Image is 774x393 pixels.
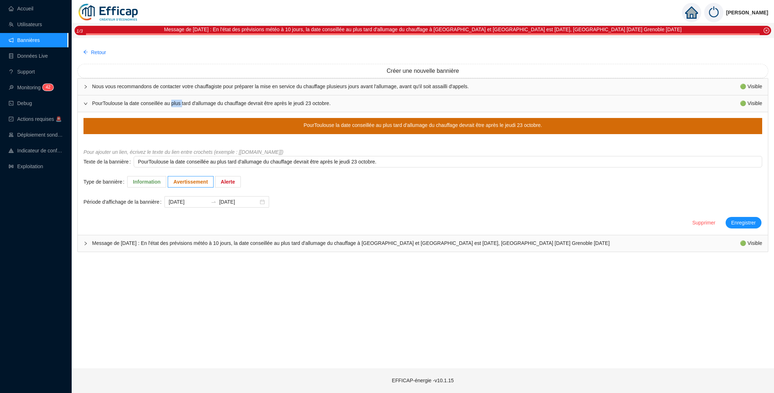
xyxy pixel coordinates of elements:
a: clusterDéploiement sondes [9,132,63,138]
span: check-square [9,117,14,122]
div: Message de [DATE] : En l'état des prévisions météo à 10 jours, la date conseillée au plus tard d'... [164,26,682,33]
a: databaseDonnées Live [9,53,48,59]
span: Nous vous recommandons de contacter votre chauffagiste pour préparer la mise en service du chauff... [92,83,740,90]
a: homeAccueil [9,6,33,11]
span: Actions requises 🚨 [17,116,62,122]
span: to [211,199,216,205]
button: Enregistrer [726,217,761,228]
sup: 42 [43,84,53,91]
span: expanded [83,101,88,106]
span: Information [133,179,161,185]
div: Nous vous recommandons de contacter votre chauffagiste pour préparer la mise en service du chauff... [78,79,768,95]
label: Texte de la bannière [83,156,134,167]
a: slidersExploitation [9,164,43,169]
span: collapsed [83,85,88,89]
img: power [704,3,723,22]
span: close-circle [764,28,769,33]
span: PourToulouse la date conseillée au plus tard d'allumage du chauffage devrait être après le jeudi ... [92,100,740,107]
span: Enregistrer [731,219,756,227]
button: Supprimer [687,217,721,228]
a: questionSupport [9,69,35,75]
div: PourToulouse la date conseillée au plus tard d'allumage du chauffage devrait être après le jeudi ... [304,122,542,129]
span: collapsed [83,241,88,246]
span: 4 [46,85,48,90]
button: Retour [77,47,112,58]
span: Message de [DATE] : En l'état des prévisions météo à 10 jours, la date conseillée au plus tard d'... [92,240,740,247]
span: EFFICAP-énergie - v10.1.15 [392,378,454,383]
a: heat-mapIndicateur de confort [9,148,63,153]
input: Période d'affichage de la bannière Période d'affichage de la bannière [169,198,208,206]
textarea: Texte de la bannière Texte de la bannière [134,156,762,167]
span: Alerte [221,179,235,185]
i: 1 / 3 [76,28,83,34]
div: Message de [DATE] : En l'état des prévisions météo à 10 jours, la date conseillée au plus tard d'... [78,235,768,252]
label: Type de bannière [83,176,127,188]
i: Pour ajouter un lien, écrivez le texte du lien entre crochets (exemple : [[DOMAIN_NAME]]) [83,149,283,155]
span: 2 [48,85,51,90]
a: monitorMonitoring42 [9,85,51,90]
span: swap-right [211,199,216,205]
span: 🟢 Visible [740,100,762,106]
button: Créer une nouvelle bannière [77,64,768,78]
span: home [685,6,698,19]
label: Période d'affichage de la bannière [83,196,164,208]
a: teamUtilisateurs [9,22,42,27]
div: PourToulouse la date conseillée au plus tard d'allumage du chauffage devrait être après le jeudi ... [78,95,768,112]
span: [PERSON_NAME] [726,1,768,24]
span: Retour [91,49,106,56]
span: Supprimer [692,219,716,227]
input: Date de fin [219,198,258,206]
span: 🟢 Visible [740,240,762,246]
span: Créer une nouvelle bannière [387,67,459,75]
a: notificationBannières [9,37,40,43]
a: codeDebug [9,100,32,106]
span: arrow-left [83,49,88,55]
span: 🟢 Visible [740,84,762,89]
span: Avertissement [173,179,208,185]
